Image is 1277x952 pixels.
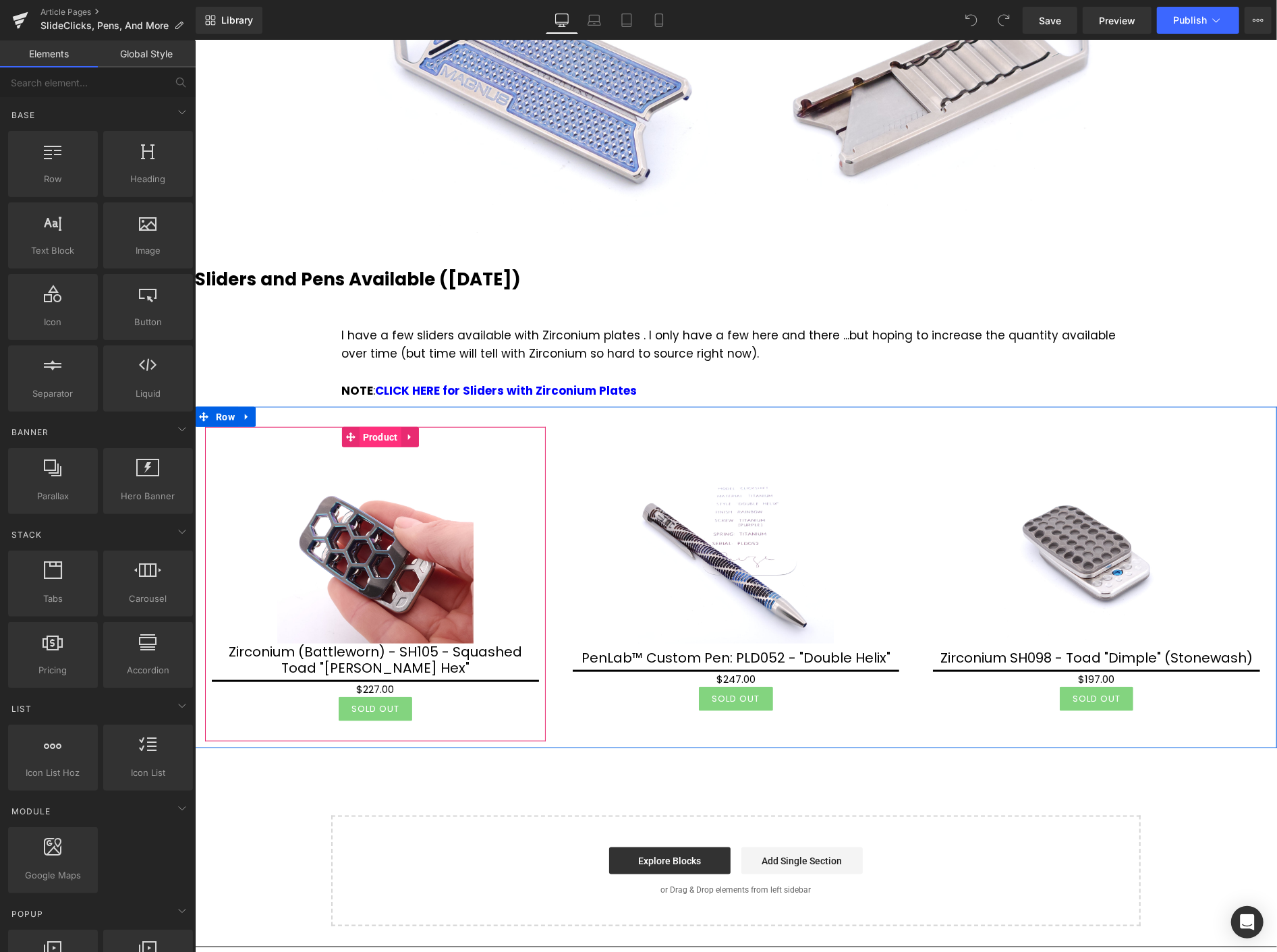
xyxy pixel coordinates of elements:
[865,646,938,671] button: Sold Out
[12,172,94,186] span: Row
[546,807,668,834] a: Add Single Section
[180,342,442,358] a: CLICK HERE for Sliders with Zirconium Plates
[1083,7,1152,34] a: Preview
[146,341,936,360] div: :
[958,7,985,34] button: Undo
[12,489,94,503] span: Parallax
[144,656,217,681] button: Sold Out
[578,7,611,34] a: Laptop
[17,603,344,636] a: Zirconium (Battleworn) - SH105 - Squashed Toad "[PERSON_NAME] Hex"
[1099,13,1135,28] span: Preview
[611,7,643,34] a: Tablet
[107,172,189,186] span: Heading
[504,646,577,671] button: Sold Out
[40,7,196,18] a: Article Pages
[414,807,536,834] a: Explore Blocks
[107,766,189,780] span: Icon List
[221,14,253,26] span: Library
[98,40,196,67] a: Global Style
[12,387,94,401] span: Separator
[643,7,675,34] a: Mobile
[146,342,178,358] strong: NOTE
[10,907,45,920] span: Popup
[12,868,94,883] span: Google Maps
[107,592,189,606] span: Carousel
[196,7,262,34] a: New Library
[82,407,279,603] img: Zirconium (Battleworn) - SH105 - Squashed Toad
[107,489,189,503] span: Hero Banner
[12,766,94,780] span: Icon List Hoz
[10,426,50,439] span: Banner
[1173,15,1207,26] span: Publish
[878,652,926,665] span: Sold Out
[161,642,199,657] span: $227.00
[10,528,43,541] span: Stack
[10,109,36,121] span: Base
[990,7,1017,34] button: Redo
[803,407,1000,603] img: Zirconium SH098 - Toad
[521,632,561,647] span: $247.00
[12,315,94,329] span: Icon
[40,20,169,31] span: SlideClicks, Pens, And More
[1245,7,1272,34] button: More
[1039,13,1061,28] span: Save
[146,287,921,321] span: I have a few sliders available with Zirconium plates . I only have a few here and there ...but ho...
[12,663,94,677] span: Pricing
[206,387,224,407] a: Expand / Collapse
[443,407,640,603] img: PenLab™ Custom Pen: PLD052 -
[387,609,696,625] a: PenLab™ Custom Pen: PLD052 - "Double Helix"
[745,609,1058,625] a: Zirconium SH098 - Toad "Dimple" (Stonewash)
[546,7,578,34] a: Desktop
[12,592,94,606] span: Tabs
[107,663,189,677] span: Accordion
[157,662,204,675] span: Sold Out
[165,387,206,407] span: Product
[12,244,94,258] span: Text Block
[884,632,920,647] span: $197.00
[107,387,189,401] span: Liquid
[10,702,33,715] span: List
[10,805,52,818] span: Module
[1231,906,1264,939] div: Open Intercom Messenger
[43,366,61,387] a: Expand / Collapse
[1157,7,1239,34] button: Publish
[517,652,565,665] span: Sold Out
[158,845,924,854] p: or Drag & Drop elements from left sidebar
[107,315,189,329] span: Button
[18,366,43,387] span: Row
[107,244,189,258] span: Image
